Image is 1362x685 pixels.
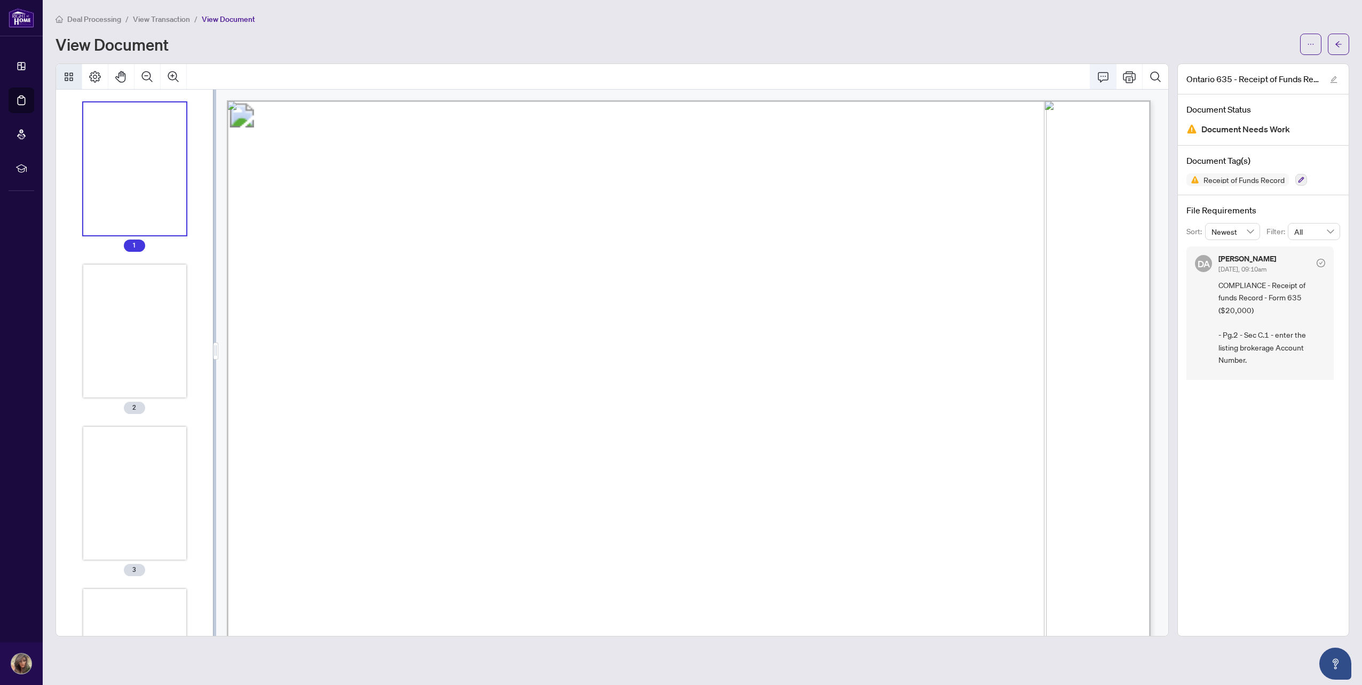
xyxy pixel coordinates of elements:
span: ellipsis [1307,41,1315,48]
span: COMPLIANCE - Receipt of funds Record - Form 635 ($20,000) - Pg.2 - Sec C.1 - enter the listing br... [1218,279,1325,491]
span: View Transaction [133,14,190,24]
li: / [125,13,129,25]
span: All [1294,224,1334,240]
li: / [194,13,197,25]
img: logo [9,8,34,28]
h4: File Requirements [1186,204,1340,217]
span: [DATE], 09:10am [1218,265,1266,273]
span: check-circle [1317,259,1325,267]
img: Status Icon [1186,173,1199,186]
p: Sort: [1186,226,1205,237]
span: edit [1330,76,1337,83]
span: arrow-left [1335,41,1342,48]
h4: Document Tag(s) [1186,154,1340,167]
p: Filter: [1266,226,1288,237]
img: Document Status [1186,124,1197,134]
span: Ontario 635 - Receipt of Funds Record.pdf [1186,73,1320,85]
img: Profile Icon [11,654,31,674]
span: Receipt of Funds Record [1199,176,1289,184]
span: View Document [202,14,255,24]
button: Open asap [1319,648,1351,680]
span: Newest [1211,224,1254,240]
span: Deal Processing [67,14,121,24]
span: DA [1197,256,1210,270]
span: Document Needs Work [1201,122,1290,137]
h5: [PERSON_NAME] [1218,255,1276,262]
h4: Document Status [1186,103,1340,116]
span: home [56,15,63,23]
h1: View Document [56,36,169,53]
